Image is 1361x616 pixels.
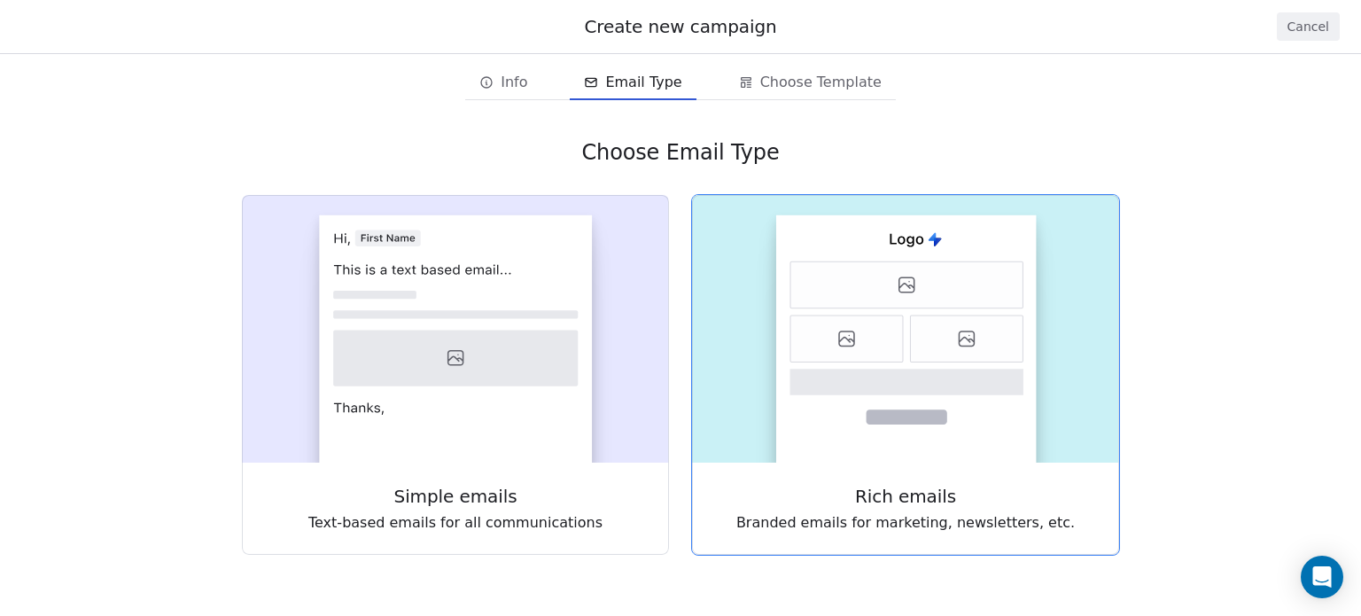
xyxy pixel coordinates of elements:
[308,512,603,534] span: Text-based emails for all communications
[760,72,882,93] span: Choose Template
[501,72,527,93] span: Info
[241,139,1120,166] div: Choose Email Type
[1277,12,1340,41] button: Cancel
[394,484,517,509] span: Simple emails
[605,72,681,93] span: Email Type
[465,65,896,100] div: email creation steps
[1301,556,1343,598] div: Open Intercom Messenger
[855,484,956,509] span: Rich emails
[21,14,1340,39] div: Create new campaign
[736,512,1075,534] span: Branded emails for marketing, newsletters, etc.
